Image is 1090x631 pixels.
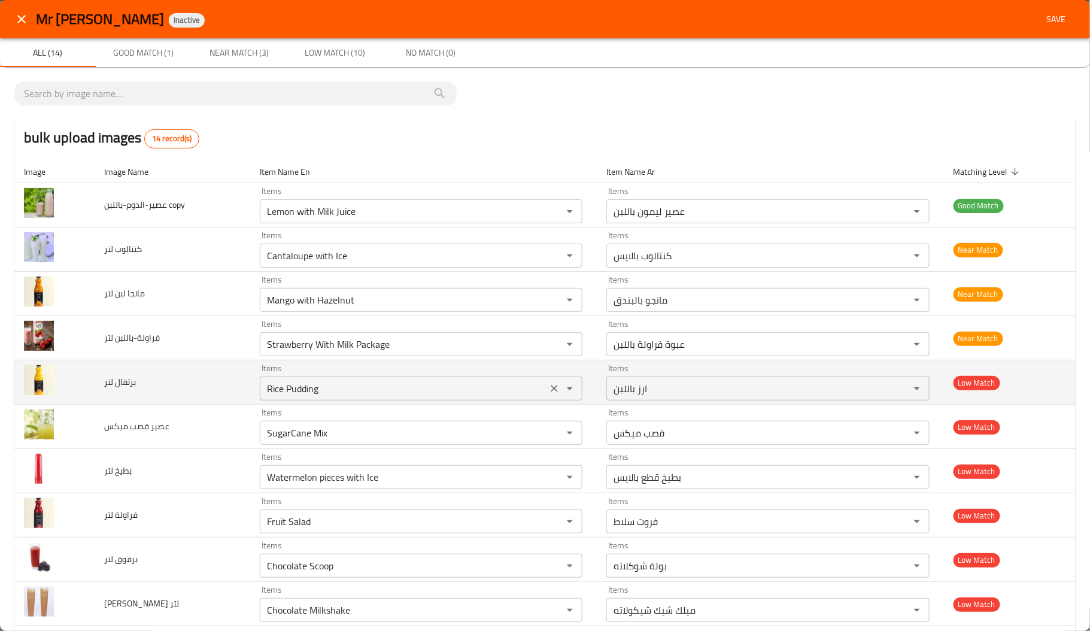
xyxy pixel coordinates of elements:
[104,463,132,478] span: بطيخ لتر
[954,287,1003,301] span: Near Match
[36,5,164,32] span: Mr [PERSON_NAME]
[909,292,925,308] button: Open
[909,247,925,264] button: Open
[250,160,597,183] th: Item Name En
[104,374,136,390] span: برتقال لتر
[24,587,54,617] img: تين شوكى لتر
[104,241,142,257] span: كنتالوب لتر
[24,365,54,395] img: برتقال لتر
[24,277,54,307] img: مانجا لبن لتر
[7,45,89,60] span: All (14)
[199,45,280,60] span: Near Match (3)
[597,160,944,183] th: Item Name Ar
[103,45,184,60] span: Good Match (1)
[561,203,578,220] button: Open
[104,165,164,179] span: Image Name
[24,542,54,572] img: برقوق لتر
[24,188,54,218] img: عصير-الدوم-باللبن copy
[294,45,376,60] span: Low Match (10)
[561,336,578,353] button: Open
[104,330,160,345] span: فراولة-باللبن لتر
[954,243,1003,257] span: Near Match
[909,203,925,220] button: Open
[954,199,1004,213] span: Good Match
[909,336,925,353] button: Open
[561,380,578,397] button: Open
[390,45,472,60] span: No Match (0)
[561,469,578,486] button: Open
[561,247,578,264] button: Open
[954,509,1000,523] span: Low Match
[169,13,205,28] div: Inactive
[561,292,578,308] button: Open
[144,129,199,148] div: Total records count
[954,597,1000,611] span: Low Match
[1042,12,1071,27] span: Save
[954,420,1000,434] span: Low Match
[561,557,578,574] button: Open
[909,424,925,441] button: Open
[24,84,447,103] input: search
[561,513,578,530] button: Open
[24,409,54,439] img: عصير قصب ميكس
[954,465,1000,478] span: Low Match
[7,5,36,34] button: close
[561,602,578,618] button: Open
[104,197,185,213] span: عصير-الدوم-باللبن copy
[24,321,54,351] img: فراولة-باللبن لتر
[909,380,925,397] button: Open
[104,551,138,567] span: برقوق لتر
[909,469,925,486] button: Open
[954,376,1000,390] span: Low Match
[561,424,578,441] button: Open
[24,232,54,262] img: كنتالوب لتر
[24,498,54,528] img: فراولة لتر
[954,553,1000,567] span: Low Match
[104,418,169,434] span: عصير قصب ميكس
[546,380,563,397] button: Clear
[14,160,95,183] th: Image
[104,286,145,301] span: مانجا لبن لتر
[145,133,199,145] span: 14 record(s)
[909,557,925,574] button: Open
[909,602,925,618] button: Open
[104,596,179,611] span: [PERSON_NAME] لتر
[954,165,1023,179] span: Matching Level
[1037,8,1076,31] button: Save
[169,15,205,25] span: Inactive
[104,507,138,523] span: فراولة لتر
[909,513,925,530] button: Open
[24,127,199,148] h2: bulk upload images
[24,454,54,484] img: بطيخ لتر
[954,332,1003,345] span: Near Match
